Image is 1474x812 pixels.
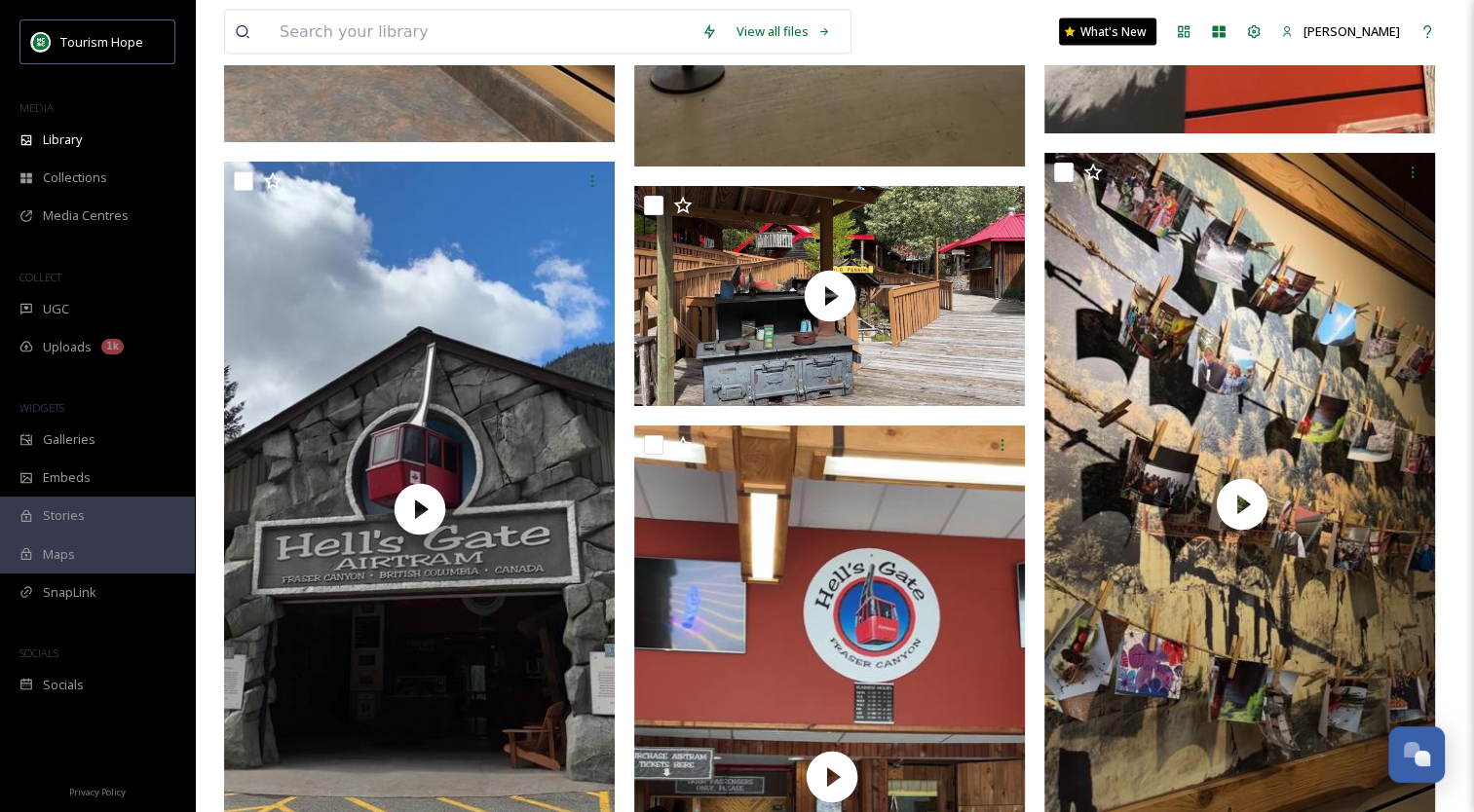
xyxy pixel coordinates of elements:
span: Media Centres [43,206,129,225]
div: 1k [101,339,124,354]
a: View all files [727,13,841,51]
span: Stories [43,506,85,525]
span: COLLECT [19,270,61,284]
span: Uploads [43,338,92,356]
span: [PERSON_NAME] [1304,22,1400,40]
span: MEDIA [19,100,54,115]
a: What's New [1059,18,1156,46]
button: Open Chat [1388,726,1445,783]
span: Embeds [43,468,91,487]
span: UGC [43,300,69,318]
span: Library [43,130,82,149]
span: Maps [43,545,75,564]
img: thumbnail [634,186,1025,406]
span: SOCIALS [19,646,58,660]
span: Tourism Hope [60,33,143,51]
span: SnapLink [43,583,96,602]
span: Collections [43,168,107,187]
span: Privacy Policy [69,786,126,798]
a: Privacy Policy [69,779,126,802]
span: WIDGETS [19,400,64,415]
span: Galleries [43,430,95,449]
img: logo.png [31,32,51,52]
span: Socials [43,676,84,694]
a: [PERSON_NAME] [1271,13,1410,51]
input: Search your library [270,11,692,54]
